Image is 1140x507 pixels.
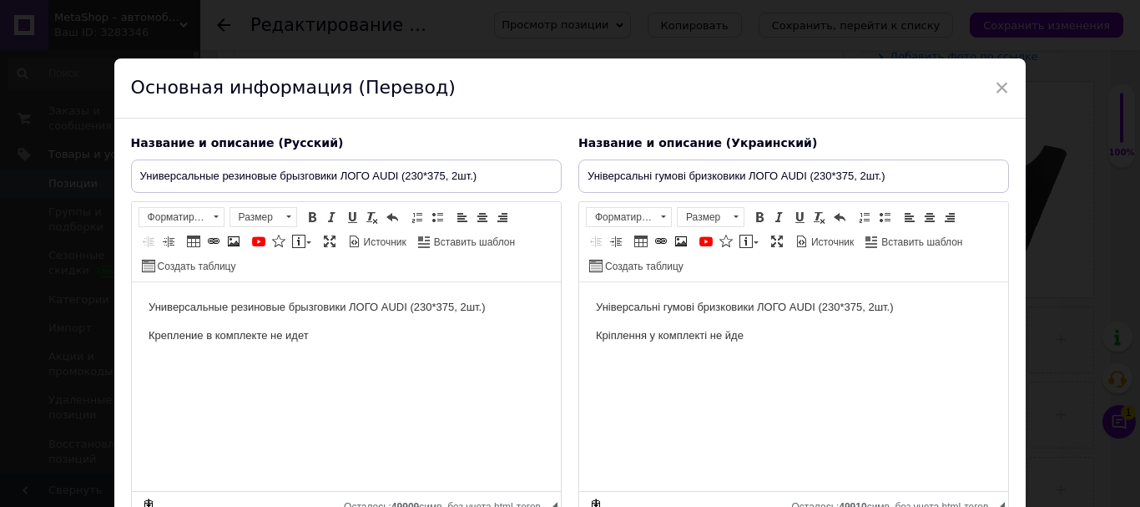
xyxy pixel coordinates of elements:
a: Создать таблицу [139,256,239,275]
iframe: Визуальный текстовый редактор, 3F8748FC-BA77-40C7-9E46-E91E15631CBF [132,282,561,491]
span: Форматирование [587,208,655,226]
a: По правому краю [493,208,512,226]
span: Форматирование [139,208,208,226]
body: Визуальный текстовый редактор, 2B57C0A0-45C4-4741-A306-59C6EA4EB866 [17,17,592,63]
a: Полужирный (Ctrl+B) [750,208,769,226]
a: Курсив (Ctrl+I) [323,208,341,226]
a: Увеличить отступ [607,232,625,251]
a: Вставить / удалить нумерованный список [855,208,874,226]
a: Вставить иконку [717,232,735,251]
a: Вставить сообщение [737,232,761,251]
a: Вставить сообщение [290,232,314,251]
a: Вставить/Редактировать ссылку (Ctrl+L) [652,232,670,251]
a: По левому краю [900,208,919,226]
a: Увеличить отступ [159,232,178,251]
a: Изображение [224,232,243,251]
a: По правому краю [941,208,959,226]
span: Вставить шаблон [431,236,515,250]
span: Создать таблицу [603,260,683,274]
span: × [995,74,1010,102]
span: Название и описание (Украинский) [578,136,817,150]
a: Убрать форматирование [810,208,829,226]
a: Форматирование [139,207,224,227]
span: Создать таблицу [155,260,236,274]
a: Добавить видео с YouTube [697,232,715,251]
a: Форматирование [586,207,672,227]
a: Уменьшить отступ [139,232,158,251]
a: Размер [677,207,744,227]
a: Подчеркнутый (Ctrl+U) [343,208,361,226]
a: Полужирный (Ctrl+B) [303,208,321,226]
span: Вставить шаблон [879,236,962,250]
a: Изображение [672,232,690,251]
a: Вставить/Редактировать ссылку (Ctrl+L) [204,232,223,251]
a: Таблица [184,232,203,251]
a: Убрать форматирование [363,208,381,226]
a: Вставить / удалить маркированный список [875,208,894,226]
span: Источник [361,236,406,250]
a: Добавить видео с YouTube [250,232,268,251]
a: Источник [793,232,856,251]
div: Основная информация (Перевод) [114,58,1027,119]
a: Развернуть [320,232,339,251]
a: Отменить (Ctrl+Z) [830,208,849,226]
a: Курсив (Ctrl+I) [770,208,789,226]
a: По центру [473,208,492,226]
a: Вставить / удалить маркированный список [428,208,446,226]
a: Отменить (Ctrl+Z) [383,208,401,226]
a: Вставить иконку [270,232,288,251]
p: Универсальные резиновые брызговики ЛОГО AUDI (230*375, 2шт.) [17,17,592,34]
p: Крепление в комплекте не идет [17,45,592,63]
a: Вставить шаблон [863,232,965,251]
a: Размер [230,207,297,227]
span: Источник [809,236,854,250]
a: Таблица [632,232,650,251]
iframe: Визуальный текстовый редактор, E6287BCC-F99C-48EE-9D6B-CC32C6A725F6 [579,282,1008,491]
span: Название и описание (Русский) [131,136,344,150]
a: Источник [346,232,409,251]
span: Размер [230,208,280,226]
a: Подчеркнутый (Ctrl+U) [790,208,809,226]
a: Развернуть [768,232,786,251]
span: Размер [678,208,728,226]
a: Уменьшить отступ [587,232,605,251]
a: Вставить шаблон [416,232,517,251]
a: По центру [921,208,939,226]
a: Создать таблицу [587,256,686,275]
a: Вставить / удалить нумерованный список [408,208,426,226]
a: По левому краю [453,208,472,226]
